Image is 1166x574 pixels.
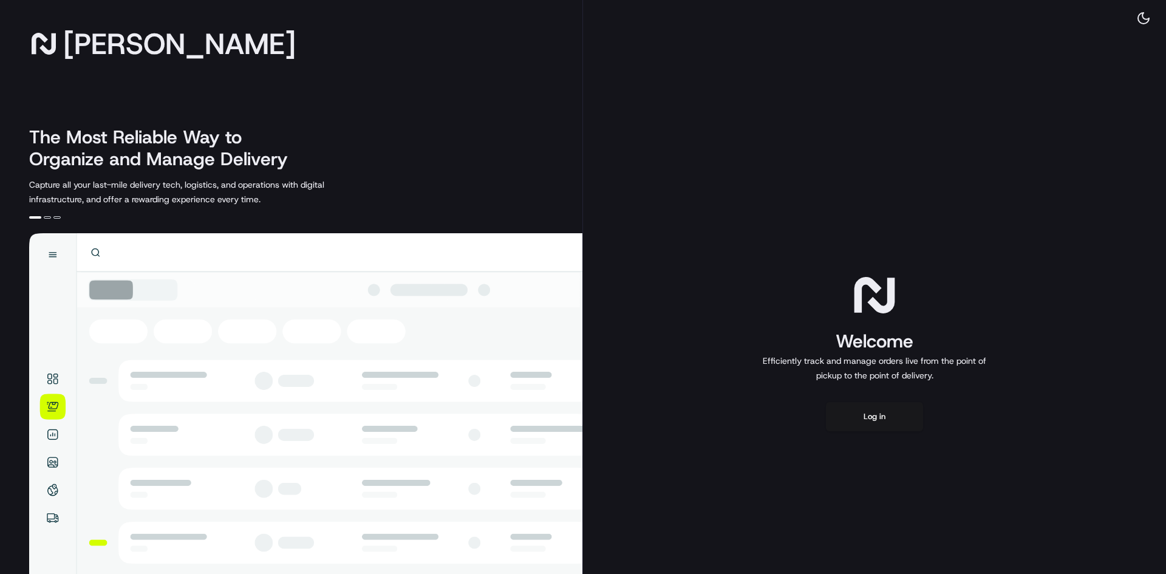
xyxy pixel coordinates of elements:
span: [PERSON_NAME] [63,32,296,56]
h2: The Most Reliable Way to Organize and Manage Delivery [29,126,301,170]
p: Capture all your last-mile delivery tech, logistics, and operations with digital infrastructure, ... [29,177,379,207]
h1: Welcome [758,329,991,354]
button: Log in [826,402,923,431]
p: Efficiently track and manage orders live from the point of pickup to the point of delivery. [758,354,991,383]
